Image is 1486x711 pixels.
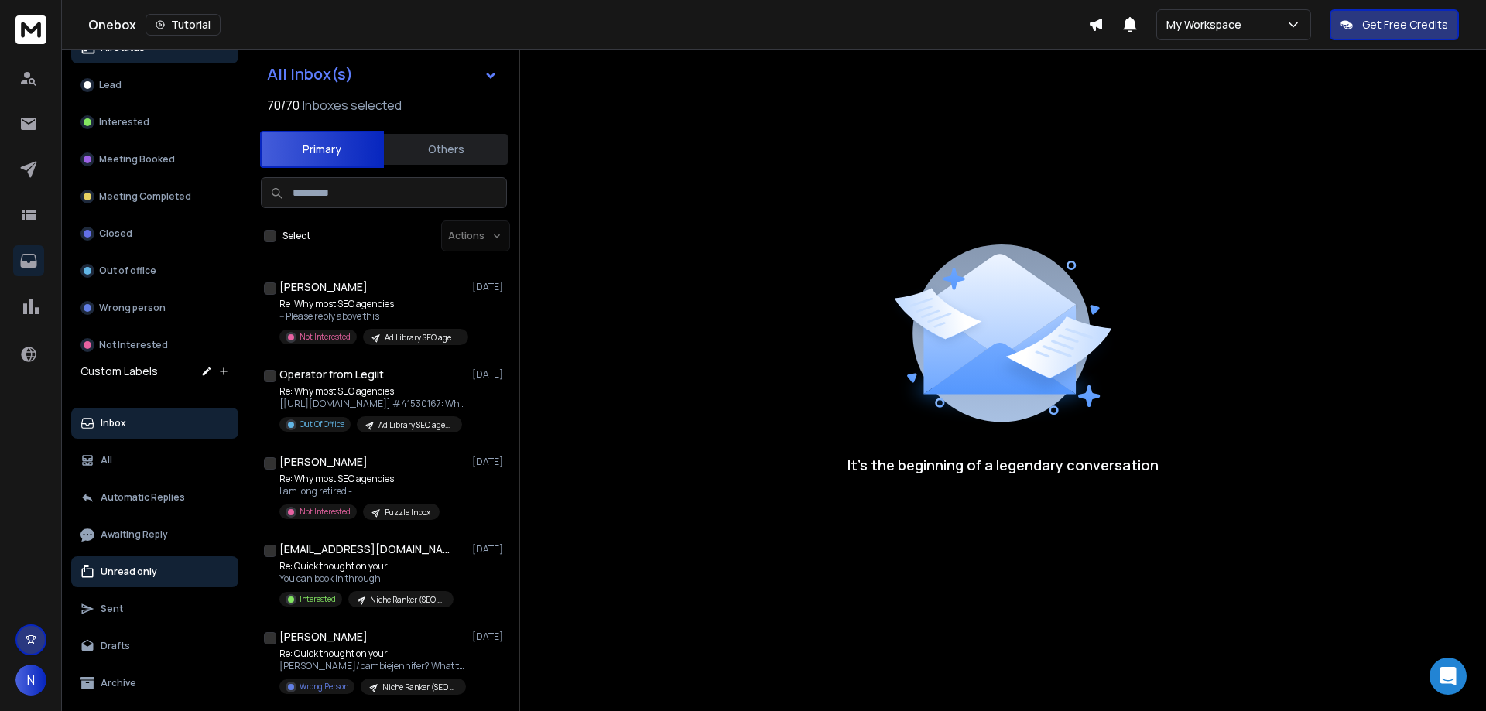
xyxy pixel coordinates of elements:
[279,454,368,470] h1: [PERSON_NAME]
[101,454,112,467] p: All
[385,332,459,344] p: Ad Library SEO agencies
[71,668,238,699] button: Archive
[99,302,166,314] p: Wrong person
[71,519,238,550] button: Awaiting Reply
[279,629,368,644] h1: [PERSON_NAME]
[279,298,465,310] p: Re: Why most SEO agencies
[99,79,122,91] p: Lead
[1330,9,1459,40] button: Get Free Credits
[71,445,238,476] button: All
[101,677,136,689] p: Archive
[267,96,300,115] span: 70 / 70
[279,310,465,323] p: -- Please reply above this
[384,132,508,166] button: Others
[279,660,465,672] p: [PERSON_NAME]/bambiejennifer? What the....? Best Regards,
[300,331,351,343] p: Not Interested
[88,14,1088,36] div: Onebox
[279,648,465,660] p: Re: Quick thought on your
[472,631,507,643] p: [DATE]
[80,364,158,379] h3: Custom Labels
[71,330,238,361] button: Not Interested
[99,190,191,203] p: Meeting Completed
[279,279,368,295] h1: [PERSON_NAME]
[71,70,238,101] button: Lead
[300,593,336,605] p: Interested
[146,14,221,36] button: Tutorial
[279,573,454,585] p: You can book in through
[472,281,507,293] p: [DATE]
[71,255,238,286] button: Out of office
[15,665,46,696] button: N
[99,153,175,166] p: Meeting Booked
[71,292,238,323] button: Wrong person
[101,640,130,652] p: Drafts
[472,368,507,381] p: [DATE]
[303,96,402,115] h3: Inboxes selected
[1166,17,1248,32] p: My Workspace
[101,528,168,541] p: Awaiting Reply
[300,419,344,430] p: Out Of Office
[71,144,238,175] button: Meeting Booked
[267,67,353,82] h1: All Inbox(s)
[101,491,185,504] p: Automatic Replies
[282,230,310,242] label: Select
[279,485,440,497] p: I am long retired -
[279,385,465,398] p: Re: Why most SEO agencies
[1430,658,1467,695] div: Open Intercom Messenger
[382,682,457,693] p: Niche Ranker (SEO agencies)
[71,631,238,661] button: Drafts
[71,482,238,513] button: Automatic Replies
[385,507,430,518] p: Puzzle Inbox
[300,681,348,692] p: Wrong Person
[1362,17,1448,32] p: Get Free Credits
[279,398,465,410] p: [[URL][DOMAIN_NAME]] #41530167: Why most SEO agencies
[71,408,238,439] button: Inbox
[260,131,384,168] button: Primary
[71,556,238,587] button: Unread only
[99,227,132,240] p: Closed
[71,181,238,212] button: Meeting Completed
[99,116,149,128] p: Interested
[279,542,450,557] h1: [EMAIL_ADDRESS][DOMAIN_NAME]
[71,593,238,624] button: Sent
[255,59,510,90] button: All Inbox(s)
[99,265,156,277] p: Out of office
[370,594,444,606] p: Niche Ranker (SEO agencies)
[472,543,507,555] p: [DATE]
[101,417,126,429] p: Inbox
[472,456,507,468] p: [DATE]
[300,506,351,518] p: Not Interested
[847,454,1159,476] p: It’s the beginning of a legendary conversation
[279,560,454,573] p: Re: Quick thought on your
[71,107,238,138] button: Interested
[378,419,453,431] p: Ad Library SEO agencies
[279,367,384,382] h1: Operator from Legiit
[101,603,123,615] p: Sent
[71,218,238,249] button: Closed
[101,566,157,578] p: Unread only
[279,473,440,485] p: Re: Why most SEO agencies
[99,339,168,351] p: Not Interested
